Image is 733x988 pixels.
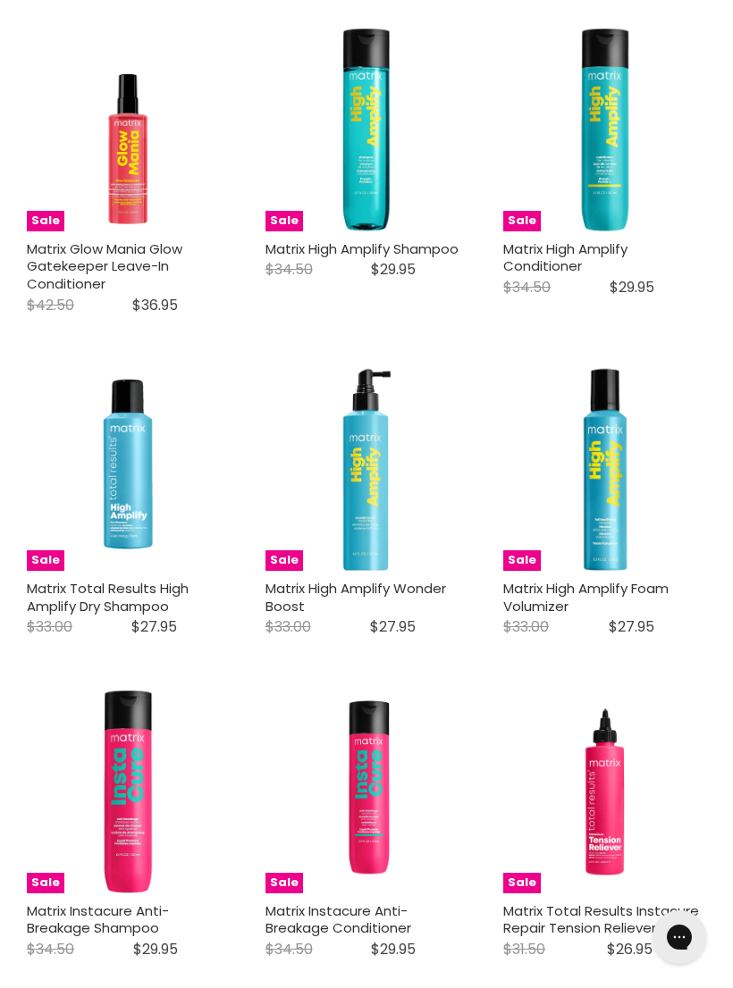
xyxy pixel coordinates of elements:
a: Matrix High Amplify Foam Volumizer [503,579,669,615]
span: Sale [27,550,64,571]
span: $34.50 [265,259,313,280]
span: $29.95 [371,939,416,959]
span: $26.95 [607,939,653,959]
span: $34.50 [503,277,551,297]
img: Matrix Glow Mania Glow Gatekeeper Leave-In Conditioner [27,29,230,231]
a: Matrix Instacure Anti-Breakage Conditioner [265,901,411,938]
a: Matrix High Amplify Shampoo Matrix High Amplify Shampoo Sale [265,29,468,231]
span: $27.95 [609,616,654,637]
img: Matrix Total Results High Amplify Dry Shampoo [27,368,230,571]
a: Matrix Total Results High Amplify Dry Shampoo [27,579,189,615]
span: $27.95 [370,616,416,637]
a: Matrix Total Results High Amplify Dry Shampoo Sale [27,368,230,571]
a: Matrix Total Results Instacure Repair Tension Reliever [503,901,699,938]
img: Matrix Instacure Anti-Breakage Shampoo [105,691,152,893]
a: Matrix Instacure Anti-Breakage Conditioner Matrix Instacure Anti-Breakage Conditioner Sale [265,691,468,893]
a: Matrix High Amplify Conditioner [503,239,628,276]
a: Matrix High Amplify Foam Volumizer Matrix High Amplify Foam Volumizer Sale [503,368,706,571]
span: $29.95 [133,939,178,959]
img: Matrix High Amplify Conditioner [581,29,628,231]
span: Sale [503,873,541,893]
a: Matrix Instacure Anti-Breakage Shampoo [27,901,169,938]
span: Sale [265,550,303,571]
span: $36.95 [132,295,178,315]
a: Matrix Total Results Instacure Repair Tension Reliever Matrix Total Results Instacure Repair Tens... [503,691,706,893]
a: Matrix High Amplify Conditioner Matrix High Amplify Conditioner Sale [503,29,706,231]
span: Sale [265,211,303,231]
span: $29.95 [371,259,416,280]
span: Sale [27,211,64,231]
span: Sale [503,211,541,231]
img: Matrix High Amplify Foam Volumizer [583,368,627,571]
span: $29.95 [610,277,654,297]
a: Matrix High Amplify Wonder Boost Matrix High Amplify Wonder Boost Sale [265,368,468,571]
a: Matrix Instacure Anti-Breakage Shampoo Matrix Instacure Anti-Breakage Shampoo Sale [27,691,230,893]
a: Matrix Glow Mania Glow Gatekeeper Leave-In Conditioner [27,239,182,293]
a: Matrix High Amplify Shampoo [265,239,459,258]
a: Matrix Glow Mania Glow Gatekeeper Leave-In Conditioner Sale [27,29,230,231]
span: $31.50 [503,939,545,959]
span: $27.95 [131,616,177,637]
span: Sale [503,550,541,571]
img: Matrix Instacure Anti-Breakage Conditioner [265,691,468,893]
img: Matrix High Amplify Shampoo [342,29,390,231]
span: Sale [265,873,303,893]
img: Matrix Total Results Instacure Repair Tension Reliever [503,691,706,893]
span: $33.00 [265,616,311,637]
span: $34.50 [265,939,313,959]
span: Sale [27,873,64,893]
span: $33.00 [27,616,72,637]
iframe: Gorgias live chat messenger [644,904,715,970]
span: $33.00 [503,616,549,637]
span: $42.50 [27,295,74,315]
img: Matrix High Amplify Wonder Boost [265,368,468,571]
span: $34.50 [27,939,74,959]
a: Matrix High Amplify Wonder Boost [265,579,446,615]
